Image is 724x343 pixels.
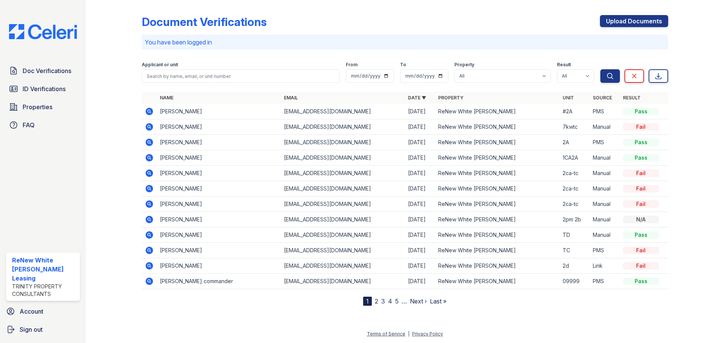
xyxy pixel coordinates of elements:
a: Date ▼ [408,95,426,101]
label: To [400,62,406,68]
td: [EMAIL_ADDRESS][DOMAIN_NAME] [281,212,405,227]
td: [EMAIL_ADDRESS][DOMAIN_NAME] [281,243,405,258]
a: 3 [381,297,385,305]
label: Applicant or unit [142,62,178,68]
td: Manual [590,150,620,166]
a: Last » [430,297,446,305]
span: ID Verifications [23,84,66,93]
div: Pass [623,139,659,146]
td: [DATE] [405,227,435,243]
td: Manual [590,166,620,181]
label: Result [557,62,571,68]
td: Manual [590,119,620,135]
p: You have been logged in [145,38,665,47]
td: 7kwtc [560,119,590,135]
td: [DATE] [405,181,435,197]
td: PMS [590,104,620,119]
td: 09999 [560,274,590,289]
a: Result [623,95,641,101]
td: [PERSON_NAME] [157,119,281,135]
td: Manual [590,181,620,197]
td: PMS [590,135,620,150]
td: ReNew White [PERSON_NAME] [435,197,559,212]
a: Privacy Policy [412,331,443,337]
a: 5 [395,297,399,305]
td: Manual [590,212,620,227]
td: [DATE] [405,104,435,119]
div: | [408,331,410,337]
td: [DATE] [405,243,435,258]
td: 2ca-tc [560,181,590,197]
label: From [346,62,357,68]
img: CE_Logo_Blue-a8612792a0a2168367f1c8372b55b34899dd931a85d93a1a3d3e32e68fde9ad4.png [3,24,83,39]
a: Email [284,95,298,101]
a: Upload Documents [600,15,668,27]
td: ReNew White [PERSON_NAME] [435,212,559,227]
div: Fail [623,169,659,177]
td: ReNew White [PERSON_NAME] [435,166,559,181]
label: Property [454,62,474,68]
td: 2A [560,135,590,150]
td: [PERSON_NAME] [157,227,281,243]
td: [DATE] [405,135,435,150]
td: [DATE] [405,150,435,166]
td: [EMAIL_ADDRESS][DOMAIN_NAME] [281,258,405,274]
td: [PERSON_NAME] [157,197,281,212]
td: TC [560,243,590,258]
a: ID Verifications [6,81,80,96]
div: Pass [623,108,659,115]
td: ReNew White [PERSON_NAME] [435,104,559,119]
a: 4 [388,297,392,305]
td: PMS [590,274,620,289]
td: [PERSON_NAME] commander [157,274,281,289]
a: Terms of Service [367,331,405,337]
td: ReNew White [PERSON_NAME] [435,135,559,150]
a: Sign out [3,322,83,337]
td: ReNew White [PERSON_NAME] [435,274,559,289]
span: … [402,297,407,306]
td: [EMAIL_ADDRESS][DOMAIN_NAME] [281,150,405,166]
td: [PERSON_NAME] [157,104,281,119]
td: [PERSON_NAME] [157,166,281,181]
td: [PERSON_NAME] [157,135,281,150]
td: [EMAIL_ADDRESS][DOMAIN_NAME] [281,274,405,289]
td: [DATE] [405,119,435,135]
td: Link [590,258,620,274]
td: PMS [590,243,620,258]
div: Document Verifications [142,15,267,29]
td: Manual [590,227,620,243]
td: [DATE] [405,212,435,227]
div: Fail [623,247,659,254]
td: [DATE] [405,197,435,212]
div: Fail [623,262,659,270]
a: Source [593,95,612,101]
div: Fail [623,123,659,131]
div: 1 [363,297,372,306]
td: 2ca-tc [560,166,590,181]
td: [EMAIL_ADDRESS][DOMAIN_NAME] [281,227,405,243]
td: [PERSON_NAME] [157,212,281,227]
td: [EMAIL_ADDRESS][DOMAIN_NAME] [281,135,405,150]
td: [EMAIL_ADDRESS][DOMAIN_NAME] [281,197,405,212]
td: ReNew White [PERSON_NAME] [435,150,559,166]
td: [PERSON_NAME] [157,150,281,166]
td: #2A [560,104,590,119]
span: Sign out [20,325,43,334]
div: Fail [623,200,659,208]
td: [EMAIL_ADDRESS][DOMAIN_NAME] [281,181,405,197]
span: Properties [23,102,52,111]
div: N/A [623,216,659,223]
td: [EMAIL_ADDRESS][DOMAIN_NAME] [281,104,405,119]
td: [EMAIL_ADDRESS][DOMAIN_NAME] [281,166,405,181]
td: Manual [590,197,620,212]
td: 2pm 2b [560,212,590,227]
td: ReNew White [PERSON_NAME] [435,119,559,135]
td: [DATE] [405,258,435,274]
td: 1CA2A [560,150,590,166]
td: [DATE] [405,166,435,181]
span: Account [20,307,43,316]
a: Unit [563,95,574,101]
span: FAQ [23,120,35,130]
a: Account [3,304,83,319]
